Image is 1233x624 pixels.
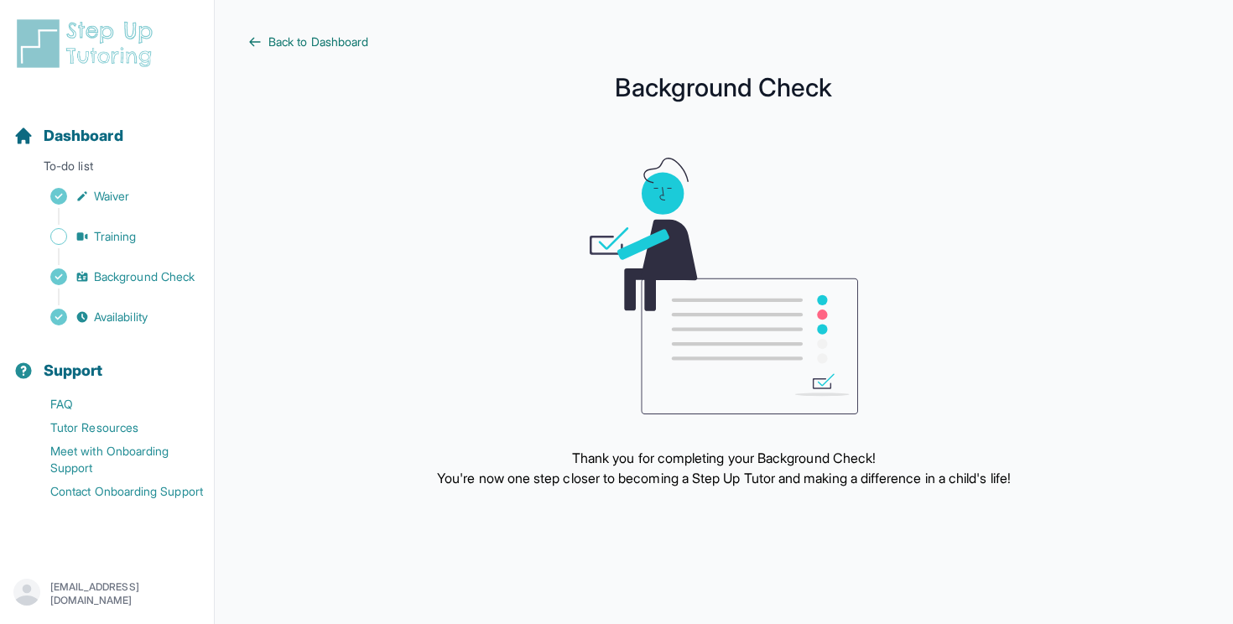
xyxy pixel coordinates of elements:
h1: Background Check [248,77,1199,97]
span: Support [44,359,103,382]
a: Back to Dashboard [248,34,1199,50]
a: Contact Onboarding Support [13,480,214,503]
a: Dashboard [13,124,123,148]
span: Training [94,228,137,245]
p: To-do list [7,158,207,181]
p: You're now one step closer to becoming a Step Up Tutor and making a difference in a child's life! [437,468,1011,488]
button: Dashboard [7,97,207,154]
span: Waiver [94,188,129,205]
a: FAQ [13,393,214,416]
button: Support [7,332,207,389]
p: Thank you for completing your Background Check! [437,448,1011,468]
img: meeting graphic [590,158,858,414]
img: logo [13,17,163,70]
span: Availability [94,309,148,325]
a: Background Check [13,265,214,289]
span: Dashboard [44,124,123,148]
button: [EMAIL_ADDRESS][DOMAIN_NAME] [13,579,200,609]
a: Training [13,225,214,248]
p: [EMAIL_ADDRESS][DOMAIN_NAME] [50,580,200,607]
a: Waiver [13,185,214,208]
a: Availability [13,305,214,329]
span: Back to Dashboard [268,34,368,50]
span: Background Check [94,268,195,285]
a: Tutor Resources [13,416,214,439]
a: Meet with Onboarding Support [13,439,214,480]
